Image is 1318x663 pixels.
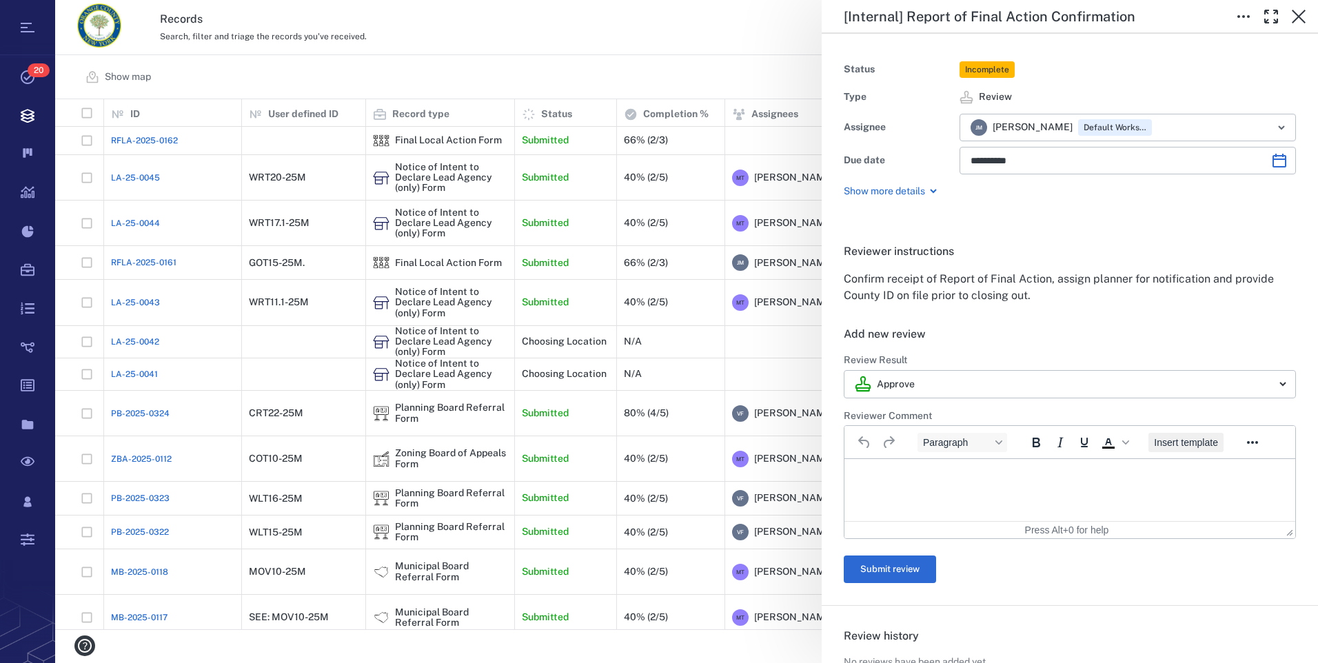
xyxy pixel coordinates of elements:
[1257,3,1285,30] button: Toggle Fullscreen
[1241,433,1264,452] button: Reveal or hide additional toolbar items
[844,459,1295,521] iframe: Rich Text Area
[11,11,440,23] body: Rich Text Area. Press ALT-0 for help.
[31,10,59,22] span: Help
[844,88,954,107] div: Type
[844,409,1296,423] h6: Reviewer Comment
[877,433,900,452] button: Redo
[1148,433,1224,452] button: Insert template
[917,433,1007,452] button: Block Paragraph
[1154,437,1218,448] span: Insert template
[1073,433,1096,452] button: Underline
[979,90,1012,104] span: Review
[993,121,1073,134] span: [PERSON_NAME]
[1230,3,1257,30] button: Toggle to Edit Boxes
[1272,118,1291,137] button: Open
[844,555,936,583] button: Submit review
[1285,3,1312,30] button: Close
[962,64,1012,76] span: Incomplete
[844,628,1296,644] h6: Review history
[844,271,1296,304] p: Confirm receipt of Report of Final Action, assign planner for notification and provide County ID ...
[844,151,954,170] div: Due date
[1266,147,1293,174] button: Choose date, selected date is Sep 2, 2025
[1024,433,1048,452] button: Bold
[844,243,1296,260] h6: Reviewer instructions
[995,524,1139,535] div: Press Alt+0 for help
[1081,122,1149,134] span: Default Workspace
[1048,433,1072,452] button: Italic
[971,119,987,136] div: J M
[877,378,915,391] p: Approve
[1286,524,1293,536] div: Press the Up and Down arrow keys to resize the editor.
[844,118,954,137] div: Assignee
[1097,433,1131,452] div: Text color Black
[28,63,50,77] span: 20
[923,437,991,448] span: Paragraph
[844,60,954,79] div: Status
[844,185,925,198] p: Show more details
[844,8,1135,25] h5: [Internal] Report of Final Action Confirmation
[844,326,1296,343] h6: Add new review
[853,433,876,452] button: Undo
[844,354,1296,367] h6: Review Result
